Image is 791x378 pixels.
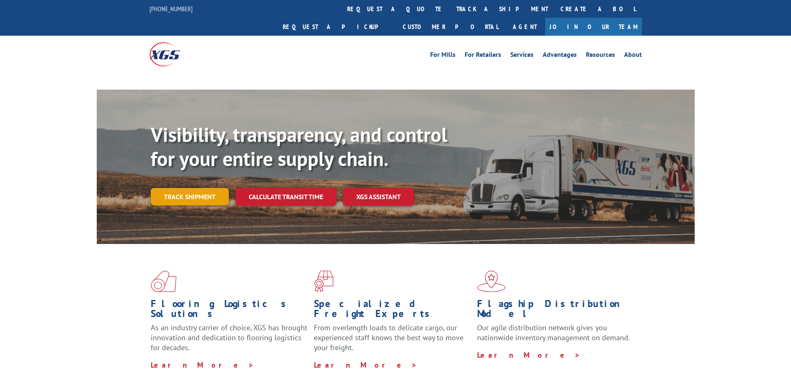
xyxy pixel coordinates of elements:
[586,51,615,61] a: Resources
[477,271,506,292] img: xgs-icon-flagship-distribution-model-red
[504,18,545,36] a: Agent
[314,360,417,370] a: Learn More >
[151,360,254,370] a: Learn More >
[430,51,455,61] a: For Mills
[151,323,307,352] span: As an industry carrier of choice, XGS has brought innovation and dedication to flooring logistics...
[465,51,501,61] a: For Retailers
[510,51,534,61] a: Services
[235,188,336,206] a: Calculate transit time
[314,323,471,360] p: From overlength loads to delicate cargo, our experienced staff knows the best way to move your fr...
[314,299,471,323] h1: Specialized Freight Experts
[149,5,193,13] a: [PHONE_NUMBER]
[151,122,447,171] b: Visibility, transparency, and control for your entire supply chain.
[543,51,577,61] a: Advantages
[314,271,333,292] img: xgs-icon-focused-on-flooring-red
[151,299,308,323] h1: Flooring Logistics Solutions
[343,188,414,206] a: XGS ASSISTANT
[151,271,176,292] img: xgs-icon-total-supply-chain-intelligence-red
[477,299,634,323] h1: Flagship Distribution Model
[477,323,630,342] span: Our agile distribution network gives you nationwide inventory management on demand.
[624,51,642,61] a: About
[545,18,642,36] a: Join Our Team
[151,188,229,205] a: Track shipment
[397,18,504,36] a: Customer Portal
[477,350,580,360] a: Learn More >
[277,18,397,36] a: Request a pickup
